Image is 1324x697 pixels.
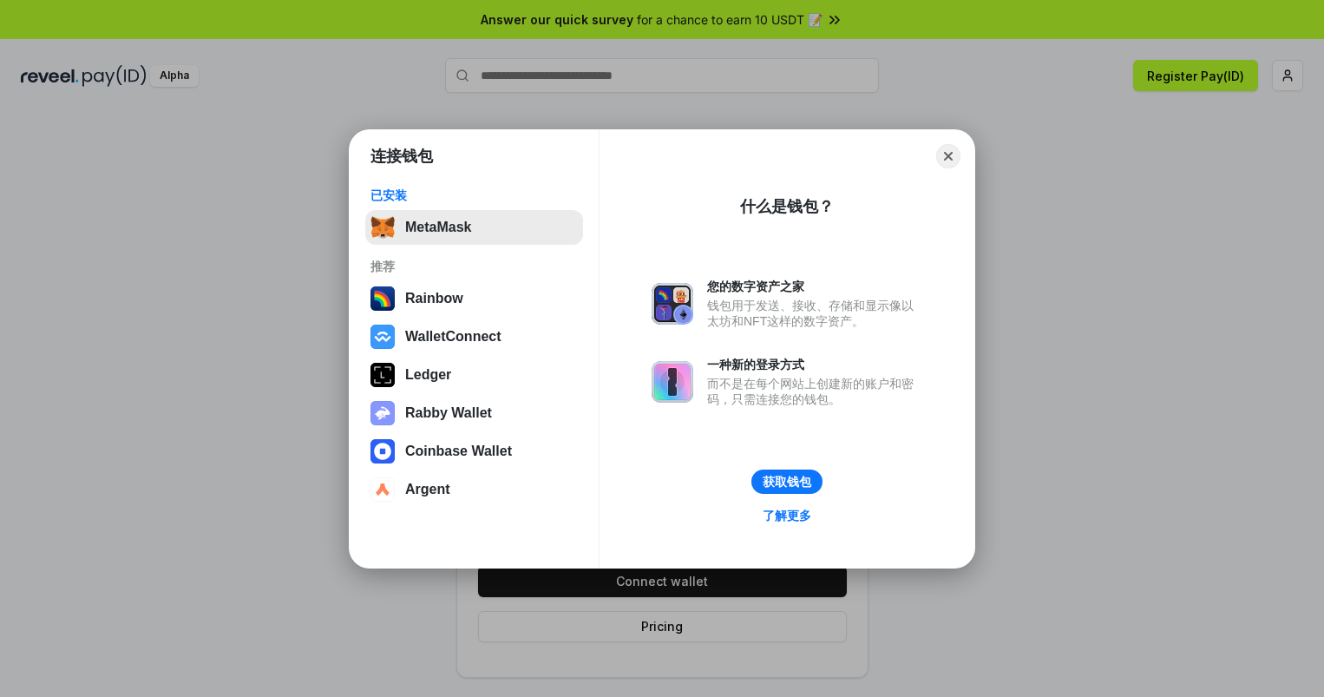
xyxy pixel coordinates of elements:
div: Coinbase Wallet [405,444,512,459]
button: Close [936,144,960,168]
button: Coinbase Wallet [365,434,583,469]
div: MetaMask [405,220,471,235]
img: svg+xml,%3Csvg%20width%3D%22120%22%20height%3D%22120%22%20viewBox%3D%220%200%20120%20120%22%20fil... [370,286,395,311]
img: svg+xml,%3Csvg%20xmlns%3D%22http%3A%2F%2Fwww.w3.org%2F2000%2Fsvg%22%20fill%3D%22none%22%20viewBox... [370,401,395,425]
div: WalletConnect [405,329,501,345]
img: svg+xml,%3Csvg%20width%3D%2228%22%20height%3D%2228%22%20viewBox%3D%220%200%2028%2028%22%20fill%3D... [370,477,395,502]
img: svg+xml,%3Csvg%20width%3D%2228%22%20height%3D%2228%22%20viewBox%3D%220%200%2028%2028%22%20fill%3D... [370,439,395,464]
div: 已安装 [370,187,578,203]
div: 了解更多 [763,508,811,523]
img: svg+xml,%3Csvg%20xmlns%3D%22http%3A%2F%2Fwww.w3.org%2F2000%2Fsvg%22%20fill%3D%22none%22%20viewBox... [652,361,693,403]
button: Rabby Wallet [365,396,583,431]
div: 什么是钱包？ [740,196,834,217]
button: Ledger [365,358,583,392]
div: 推荐 [370,259,578,274]
div: 钱包用于发送、接收、存储和显示像以太坊和NFT这样的数字资产。 [707,298,922,329]
img: svg+xml,%3Csvg%20width%3D%2228%22%20height%3D%2228%22%20viewBox%3D%220%200%2028%2028%22%20fill%3D... [370,325,395,349]
button: MetaMask [365,210,583,245]
button: Argent [365,472,583,507]
div: 一种新的登录方式 [707,357,922,372]
div: 获取钱包 [763,474,811,490]
a: 了解更多 [752,504,822,527]
img: svg+xml,%3Csvg%20fill%3D%22none%22%20height%3D%2233%22%20viewBox%3D%220%200%2035%2033%22%20width%... [370,215,395,240]
button: Rainbow [365,281,583,316]
button: 获取钱包 [751,470,823,494]
img: svg+xml,%3Csvg%20xmlns%3D%22http%3A%2F%2Fwww.w3.org%2F2000%2Fsvg%22%20width%3D%2228%22%20height%3... [370,363,395,387]
button: WalletConnect [365,319,583,354]
div: Rainbow [405,291,463,306]
div: Ledger [405,367,451,383]
div: 而不是在每个网站上创建新的账户和密码，只需连接您的钱包。 [707,376,922,407]
img: svg+xml,%3Csvg%20xmlns%3D%22http%3A%2F%2Fwww.w3.org%2F2000%2Fsvg%22%20fill%3D%22none%22%20viewBox... [652,283,693,325]
h1: 连接钱包 [370,146,433,167]
div: Argent [405,482,450,497]
div: Rabby Wallet [405,405,492,421]
div: 您的数字资产之家 [707,279,922,294]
